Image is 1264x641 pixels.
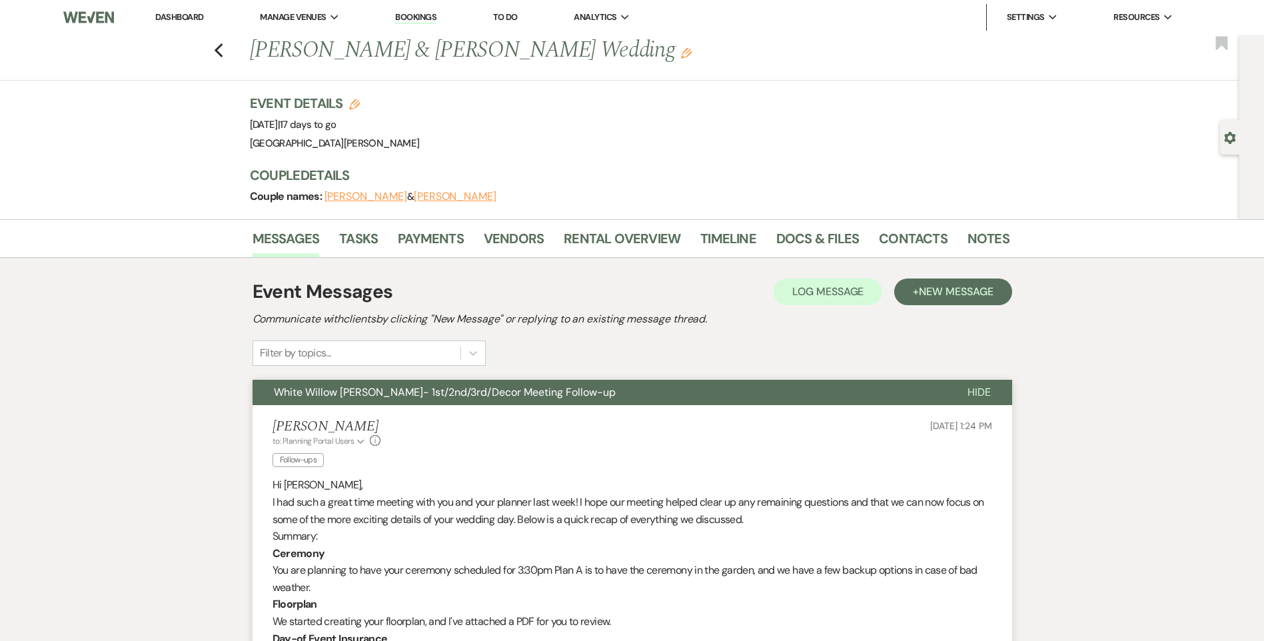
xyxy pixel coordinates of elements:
button: [PERSON_NAME] [324,191,407,202]
button: [PERSON_NAME] [414,191,496,202]
button: Hide [946,380,1012,405]
h1: [PERSON_NAME] & [PERSON_NAME] Wedding [250,35,847,67]
span: Follow-ups [273,453,324,467]
button: Log Message [774,279,882,305]
span: Settings [1007,11,1045,24]
span: Manage Venues [260,11,326,24]
a: Payments [398,228,464,257]
a: Docs & Files [776,228,859,257]
a: Notes [967,228,1009,257]
span: I had such a great time meeting with you and your planner last week! I hope our meeting helped cl... [273,495,984,526]
span: & [324,190,496,203]
h5: [PERSON_NAME] [273,418,381,435]
img: Weven Logo [63,3,114,31]
a: Bookings [395,11,436,24]
span: We started creating your floorplan, and I've attached a PDF for you to review. [273,614,611,628]
a: Tasks [339,228,378,257]
span: | [278,118,336,131]
a: Rental Overview [564,228,680,257]
h2: Communicate with clients by clicking "New Message" or replying to an existing message thread. [253,311,1012,327]
span: Hi [PERSON_NAME], [273,478,363,492]
button: Open lead details [1224,131,1236,143]
a: Timeline [700,228,756,257]
span: New Message [919,285,993,299]
span: You are planning to have your ceremony scheduled for 3:30pm Plan A is to have the ceremony in the... [273,563,977,594]
button: White Willow [PERSON_NAME]- 1st/2nd/3rd/Decor Meeting Follow-up [253,380,946,405]
span: Analytics [574,11,616,24]
span: Resources [1113,11,1159,24]
a: To Do [493,11,518,23]
strong: Ceremony [273,546,325,560]
h1: Event Messages [253,278,393,306]
h3: Event Details [250,94,420,113]
span: 17 days to go [280,118,336,131]
span: [DATE] 1:24 PM [930,420,991,432]
span: Log Message [792,285,864,299]
h3: Couple Details [250,166,996,185]
a: Dashboard [155,11,203,23]
button: +New Message [894,279,1011,305]
span: [GEOGRAPHIC_DATA][PERSON_NAME] [250,137,420,150]
a: Messages [253,228,320,257]
span: [DATE] [250,118,336,131]
div: Filter by topics... [260,345,331,361]
span: Couple names: [250,189,324,203]
span: Summary: [273,529,318,543]
a: Contacts [879,228,948,257]
span: White Willow [PERSON_NAME]- 1st/2nd/3rd/Decor Meeting Follow-up [274,385,616,399]
button: to: Planning Portal Users [273,435,367,447]
button: Edit [681,47,692,59]
span: Hide [967,385,991,399]
a: Vendors [484,228,544,257]
strong: Floorplan [273,597,317,611]
span: to: Planning Portal Users [273,436,354,446]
